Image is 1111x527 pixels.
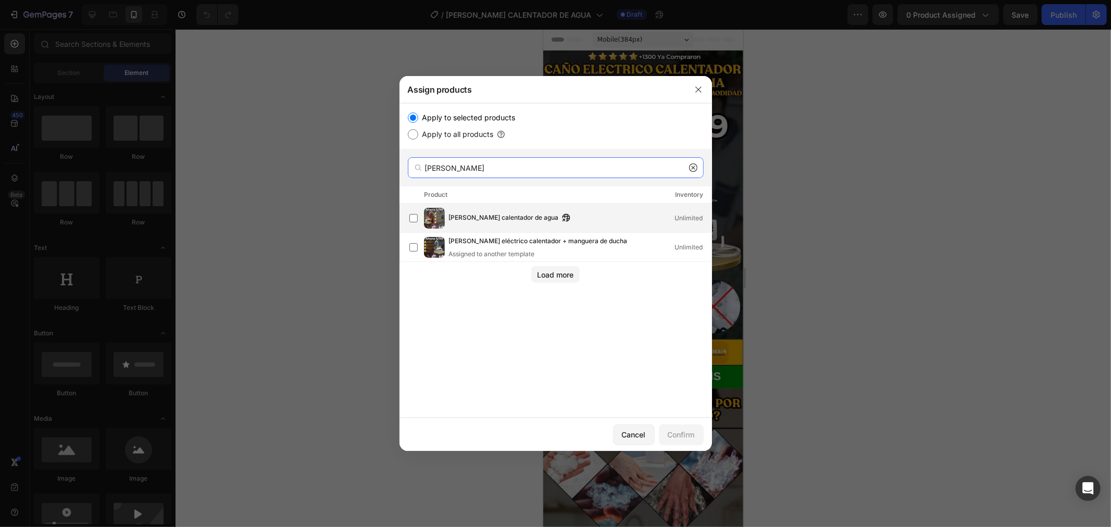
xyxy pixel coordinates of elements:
div: Inventory [676,190,704,200]
span: Mobile ( 384 px) [54,5,99,16]
button: Load more [531,266,580,283]
div: Assigned to another template [449,249,644,259]
div: Open Intercom Messenger [1076,476,1101,501]
label: Apply to all products [418,128,494,141]
div: Assign products [400,76,685,103]
span: [PERSON_NAME] eléctrico calentador + manguera de ducha [449,236,628,247]
div: /> [400,103,712,418]
label: Apply to selected products [418,111,516,124]
img: product-img [424,208,445,229]
div: Load more [538,269,574,280]
button: Confirm [659,424,704,445]
div: Unlimited [675,242,711,253]
div: Confirm [668,429,695,440]
button: Cancel [613,424,655,445]
p: PIDE AHORA ENVIO GRATIS [22,340,178,355]
img: product-img [424,237,445,258]
div: Cancel [622,429,646,440]
span: [PERSON_NAME] calentador de agua [449,212,559,224]
div: Product [425,190,448,200]
div: Unlimited [675,213,711,223]
input: Search products [408,157,704,178]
